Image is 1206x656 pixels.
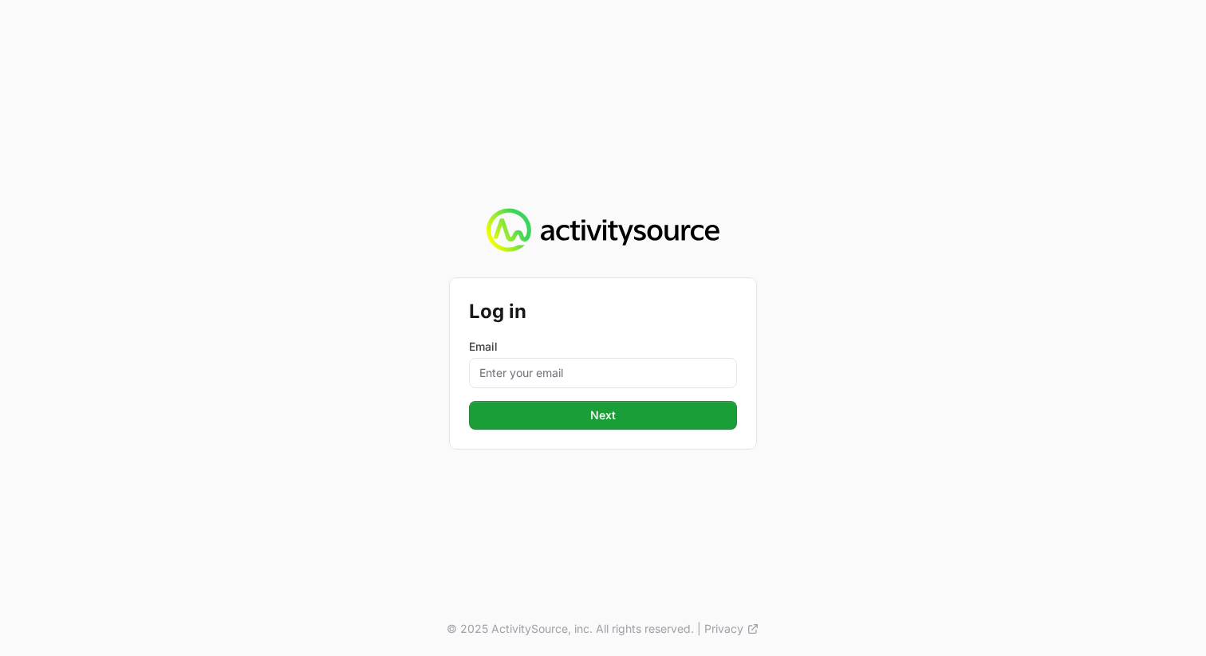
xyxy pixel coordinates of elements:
a: Privacy [704,621,759,637]
span: Next [590,406,616,425]
h2: Log in [469,297,737,326]
p: © 2025 ActivitySource, inc. All rights reserved. [447,621,694,637]
img: Activity Source [487,208,719,253]
button: Next [469,401,737,430]
input: Enter your email [469,358,737,388]
span: | [697,621,701,637]
label: Email [469,339,737,355]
